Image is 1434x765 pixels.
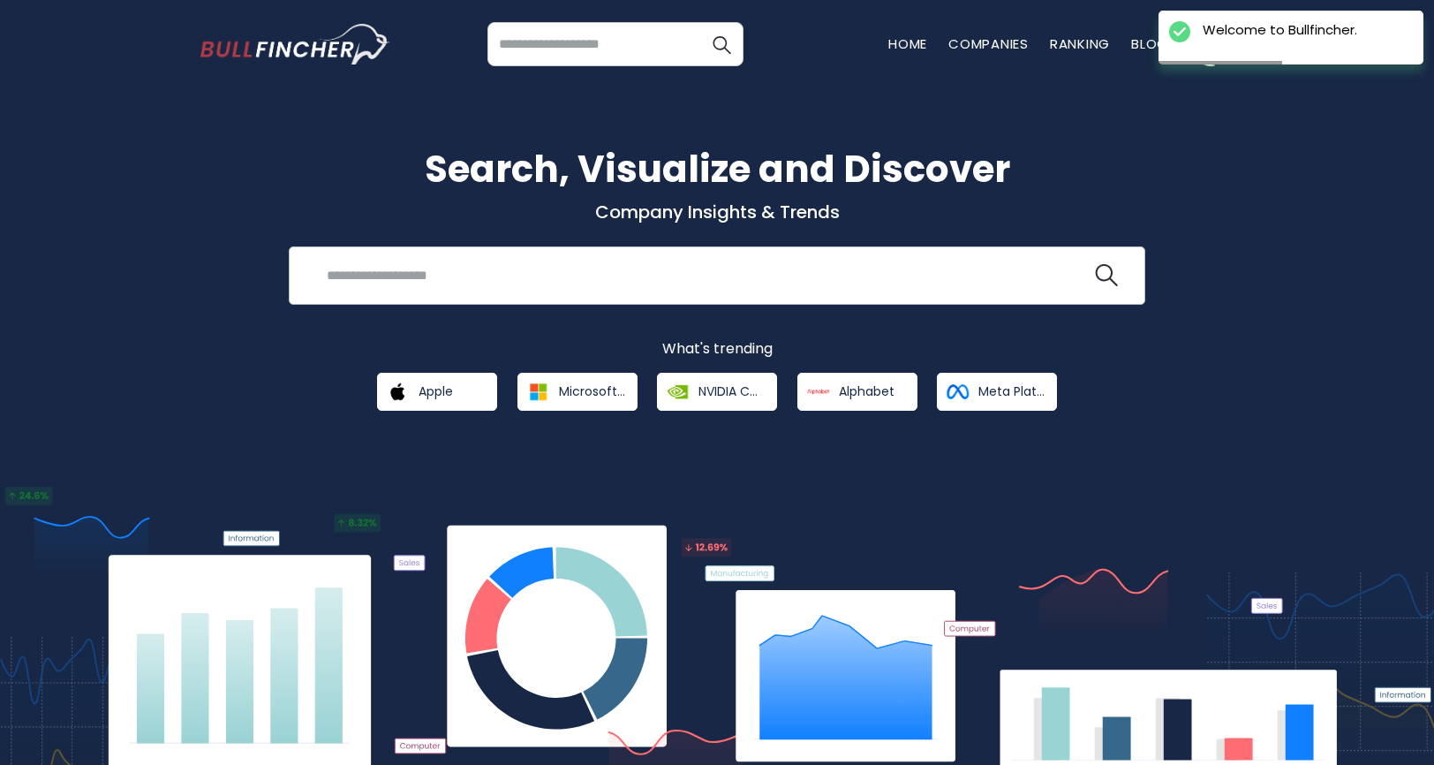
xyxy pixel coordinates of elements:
span: Apple [419,383,453,399]
a: Alphabet [797,373,917,411]
span: NVIDIA Corporation [698,383,765,399]
a: Companies [948,34,1029,53]
img: search icon [1095,264,1118,287]
a: Ranking [1050,34,1110,53]
a: Meta Platforms [937,373,1057,411]
h1: Search, Visualize and Discover [200,141,1234,197]
img: bullfincher logo [200,24,390,64]
p: Company Insights & Trends [200,201,1234,223]
span: Meta Platforms [978,383,1045,399]
p: What's trending [200,340,1234,359]
a: Apple [377,373,497,411]
button: Search [699,22,743,66]
a: Home [888,34,927,53]
a: Blog [1131,34,1168,53]
span: Alphabet [839,383,894,399]
span: Microsoft Corporation [559,383,625,399]
a: Go to homepage [200,24,390,64]
a: NVIDIA Corporation [657,373,777,411]
div: Welcome to Bullfincher. [1203,21,1357,39]
a: Microsoft Corporation [517,373,638,411]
